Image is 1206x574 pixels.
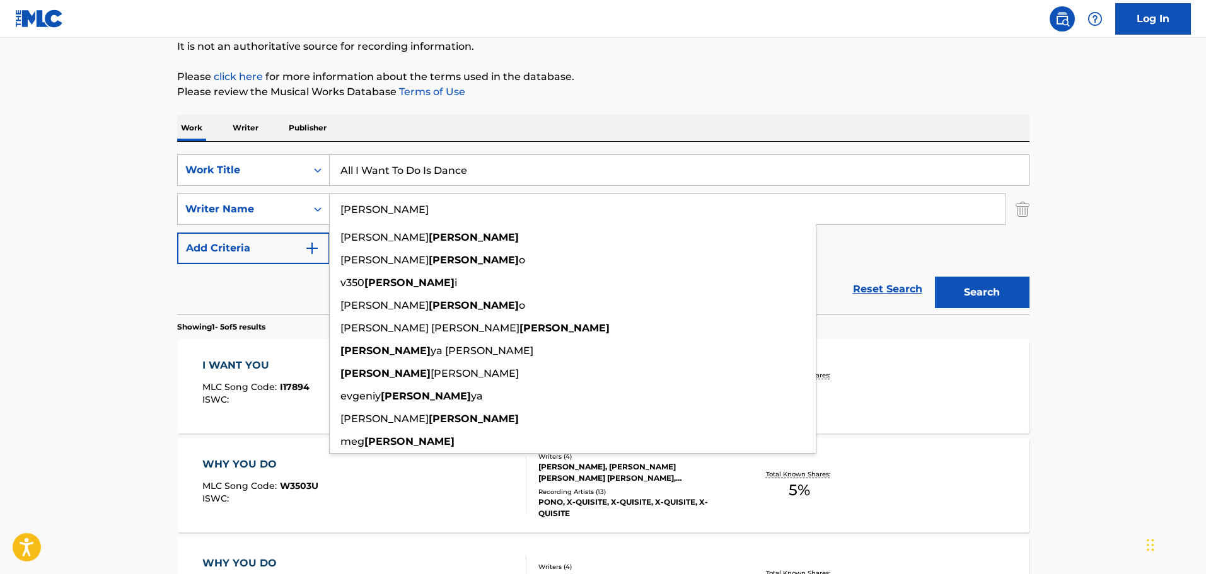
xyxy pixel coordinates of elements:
[202,457,318,472] div: WHY YOU DO
[177,39,1029,54] p: It is not an authoritative source for recording information.
[1143,514,1206,574] iframe: Chat Widget
[177,438,1029,532] a: WHY YOU DOMLC Song Code:W3503UISWC:Writers (4)[PERSON_NAME], [PERSON_NAME] [PERSON_NAME] [PERSON_...
[185,163,299,178] div: Work Title
[429,413,519,425] strong: [PERSON_NAME]
[1016,193,1029,225] img: Delete Criterion
[397,86,465,98] a: Terms of Use
[340,277,364,289] span: v350
[229,115,262,141] p: Writer
[280,480,318,491] span: W3503U
[340,413,429,425] span: [PERSON_NAME]
[177,339,1029,433] a: I WANT YOUMLC Song Code:I17894ISWC:Writers (3)[PERSON_NAME], [PERSON_NAME], [PERSON_NAME]Recordin...
[1087,11,1103,26] img: help
[15,9,64,28] img: MLC Logo
[202,394,232,405] span: ISWC :
[538,461,729,484] div: [PERSON_NAME], [PERSON_NAME] [PERSON_NAME] [PERSON_NAME], [PERSON_NAME]
[519,322,610,334] strong: [PERSON_NAME]
[538,562,729,571] div: Writers ( 4 )
[304,241,320,256] img: 9d2ae6d4665cec9f34b9.svg
[789,479,810,502] span: 5 %
[177,232,330,264] button: Add Criteria
[340,390,381,402] span: evgeniy
[431,367,519,379] span: [PERSON_NAME]
[177,115,206,141] p: Work
[1055,11,1070,26] img: search
[1147,526,1154,564] div: Drag
[429,231,519,243] strong: [PERSON_NAME]
[381,390,471,402] strong: [PERSON_NAME]
[340,367,431,379] strong: [PERSON_NAME]
[1082,6,1108,32] div: Help
[177,84,1029,100] p: Please review the Musical Works Database
[202,381,280,393] span: MLC Song Code :
[214,71,263,83] a: click here
[538,497,729,519] div: PONO, X-QUISITE, X-QUISITE, X-QUISITE, X-QUISITE
[519,254,525,266] span: o
[177,69,1029,84] p: Please for more information about the terms used in the database.
[340,231,429,243] span: [PERSON_NAME]
[202,493,232,504] span: ISWC :
[177,321,265,333] p: Showing 1 - 5 of 5 results
[1050,6,1075,32] a: Public Search
[280,381,310,393] span: I17894
[177,154,1029,314] form: Search Form
[847,275,929,303] a: Reset Search
[519,299,525,311] span: o
[429,299,519,311] strong: [PERSON_NAME]
[340,345,431,357] strong: [PERSON_NAME]
[431,345,533,357] span: ya [PERSON_NAME]
[935,277,1029,308] button: Search
[202,358,310,373] div: I WANT YOU
[340,299,429,311] span: [PERSON_NAME]
[364,435,455,447] strong: [PERSON_NAME]
[285,115,330,141] p: Publisher
[202,480,280,491] span: MLC Song Code :
[185,202,299,217] div: Writer Name
[429,254,519,266] strong: [PERSON_NAME]
[471,390,483,402] span: ya
[1115,3,1191,35] a: Log In
[455,277,457,289] span: i
[340,254,429,266] span: [PERSON_NAME]
[202,556,320,571] div: WHY YOU DO
[364,277,455,289] strong: [PERSON_NAME]
[340,322,519,334] span: [PERSON_NAME] [PERSON_NAME]
[766,469,833,479] p: Total Known Shares:
[538,452,729,461] div: Writers ( 4 )
[340,435,364,447] span: meg
[538,487,729,497] div: Recording Artists ( 13 )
